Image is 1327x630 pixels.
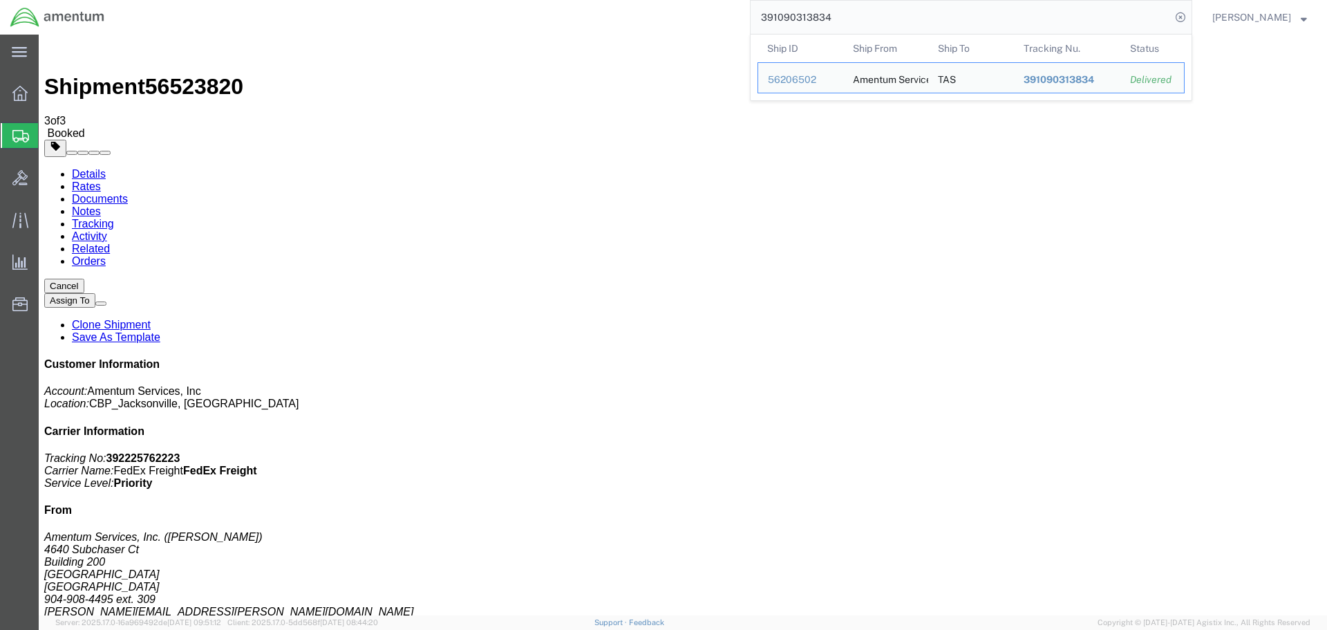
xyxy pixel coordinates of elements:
[10,7,105,28] img: logo
[1014,35,1121,62] th: Tracking Nu.
[629,618,664,627] a: Feedback
[757,35,843,62] th: Ship ID
[1212,10,1291,25] span: Nick Riddle
[843,35,929,62] th: Ship From
[320,618,378,627] span: [DATE] 08:44:20
[751,1,1171,34] input: Search for shipment number, reference number
[1130,73,1174,87] div: Delivered
[768,73,834,87] div: 56206502
[757,35,1192,100] table: Search Results
[853,63,919,93] div: Amentum Services, Inc.
[928,35,1014,62] th: Ship To
[39,35,1327,615] iframe: FS Legacy Container
[167,618,221,627] span: [DATE] 09:51:12
[227,618,378,627] span: Client: 2025.17.0-5dd568f
[594,618,629,627] a: Support
[1024,73,1111,87] div: 391090313834
[1212,9,1308,26] button: [PERSON_NAME]
[938,63,956,93] div: TAS
[1098,617,1310,629] span: Copyright © [DATE]-[DATE] Agistix Inc., All Rights Reserved
[55,618,221,627] span: Server: 2025.17.0-16a969492de
[1024,74,1094,85] span: 391090313834
[1120,35,1185,62] th: Status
